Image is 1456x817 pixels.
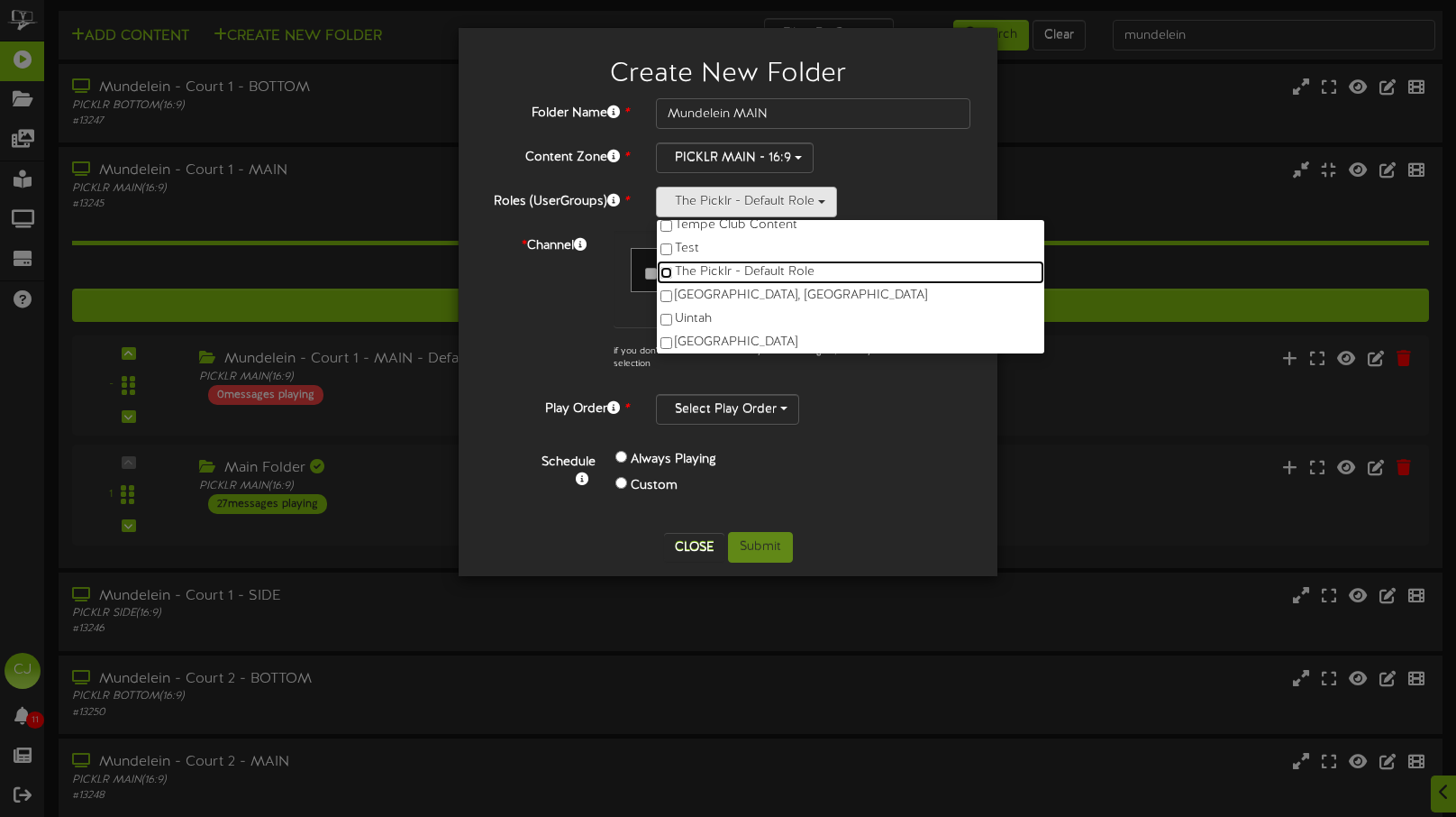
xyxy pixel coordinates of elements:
[657,214,1044,237] label: Tempe Club Content
[541,455,596,469] b: Schedule
[486,60,970,89] h2: Create New Folder
[656,142,814,173] button: PICKLR MAIN - 16:9
[472,187,642,211] label: Roles (UserGroups)
[656,187,837,217] button: The Picklr - Default Role
[657,331,1044,354] label: [GEOGRAPHIC_DATA]
[631,477,678,495] label: Custom
[472,142,642,167] label: Content Zone
[664,533,724,562] button: Close
[657,284,1044,308] label: [GEOGRAPHIC_DATA], [GEOGRAPHIC_DATA]
[645,268,657,280] input: Mundelein - Court 1 - MAIN
[657,261,1044,284] label: The Picklr - Default Role
[472,394,642,418] label: Play Order
[657,308,1044,331] label: Uintah
[728,532,793,563] button: Submit
[614,345,970,372] p: if you don't see the content folder you are looking for, check your content zone selection
[656,98,970,129] input: Folder Name
[656,219,1045,354] ul: The Picklr - Default Role
[656,394,799,425] button: Select Play Order
[472,231,600,255] label: Channel
[657,237,1044,261] label: Test
[472,98,642,123] label: Folder Name
[631,451,716,469] label: Always Playing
